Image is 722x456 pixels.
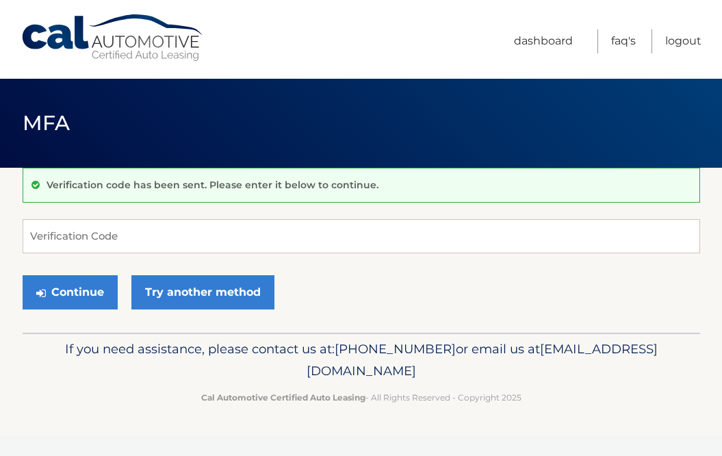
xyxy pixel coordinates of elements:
[611,29,636,53] a: FAQ's
[201,392,365,403] strong: Cal Automotive Certified Auto Leasing
[47,179,378,191] p: Verification code has been sent. Please enter it below to continue.
[131,275,274,309] a: Try another method
[514,29,573,53] a: Dashboard
[23,275,118,309] button: Continue
[23,110,70,136] span: MFA
[23,219,700,253] input: Verification Code
[307,341,658,379] span: [EMAIL_ADDRESS][DOMAIN_NAME]
[665,29,701,53] a: Logout
[43,390,680,405] p: - All Rights Reserved - Copyright 2025
[335,341,456,357] span: [PHONE_NUMBER]
[21,14,205,62] a: Cal Automotive
[43,338,680,382] p: If you need assistance, please contact us at: or email us at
